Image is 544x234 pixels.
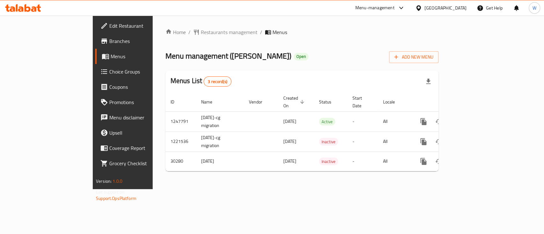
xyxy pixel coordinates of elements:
[109,129,178,137] span: Upsell
[112,177,122,185] span: 1.0.0
[165,28,439,36] nav: breadcrumb
[201,98,221,106] span: Name
[283,94,306,110] span: Created On
[283,117,296,125] span: [DATE]
[431,134,446,149] button: Change Status
[188,28,191,36] li: /
[196,111,244,131] td: [DATE]-cg migration
[355,4,395,12] div: Menu-management
[347,131,378,152] td: -
[95,125,184,140] a: Upsell
[431,154,446,169] button: Change Status
[416,134,431,149] button: more
[319,138,338,145] span: Inactive
[204,79,231,85] span: 3 record(s)
[95,18,184,33] a: Edit Restaurant
[378,111,411,131] td: All
[283,157,296,165] span: [DATE]
[109,37,178,45] span: Branches
[294,54,308,59] span: Open
[416,154,431,169] button: more
[109,160,178,167] span: Grocery Checklist
[201,28,257,36] span: Restaurants management
[170,98,183,106] span: ID
[96,188,125,196] span: Get support on:
[319,98,340,106] span: Status
[424,4,467,11] div: [GEOGRAPHIC_DATA]
[411,92,482,112] th: Actions
[109,98,178,106] span: Promotions
[378,152,411,171] td: All
[352,94,370,110] span: Start Date
[196,131,244,152] td: [DATE]-cg migration
[165,49,291,63] span: Menu management ( [PERSON_NAME] )
[347,152,378,171] td: -
[95,33,184,49] a: Branches
[421,74,436,89] div: Export file
[383,98,403,106] span: Locale
[347,111,378,131] td: -
[95,79,184,95] a: Coupons
[378,131,411,152] td: All
[95,64,184,79] a: Choice Groups
[319,118,335,125] span: Active
[165,92,482,171] table: enhanced table
[431,114,446,129] button: Change Status
[95,110,184,125] a: Menu disclaimer
[193,28,257,36] a: Restaurants management
[109,114,178,121] span: Menu disclaimer
[319,158,338,165] span: Inactive
[204,76,231,87] div: Total records count
[109,144,178,152] span: Coverage Report
[170,76,231,87] h2: Menus List
[283,137,296,145] span: [DATE]
[109,83,178,91] span: Coupons
[109,68,178,75] span: Choice Groups
[272,28,287,36] span: Menus
[249,98,271,106] span: Vendor
[294,53,308,60] div: Open
[96,194,136,202] a: Support.OpsPlatform
[389,51,439,63] button: Add New Menu
[196,152,244,171] td: [DATE]
[394,53,433,61] span: Add New Menu
[95,140,184,156] a: Coverage Report
[95,95,184,110] a: Promotions
[95,49,184,64] a: Menus
[260,28,262,36] li: /
[95,156,184,171] a: Grocery Checklist
[416,114,431,129] button: more
[533,4,536,11] span: W
[109,22,178,30] span: Edit Restaurant
[111,53,178,60] span: Menus
[96,177,112,185] span: Version:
